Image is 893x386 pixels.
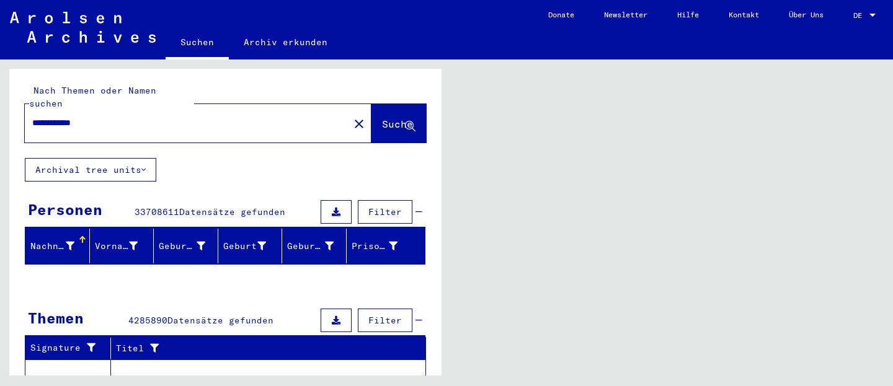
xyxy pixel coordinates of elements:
div: Geburt‏ [223,240,267,253]
span: DE [853,11,867,20]
span: Filter [368,315,402,326]
div: Vorname [95,236,154,256]
mat-header-cell: Geburt‏ [218,229,283,263]
button: Suche [371,104,426,143]
div: Themen [28,307,84,329]
span: Datensätze gefunden [179,206,285,217]
mat-header-cell: Geburtsdatum [282,229,347,263]
div: Prisoner # [352,236,414,256]
span: Suche [382,118,413,130]
button: Filter [358,200,412,224]
span: 4285890 [128,315,167,326]
div: Nachname [30,240,74,253]
div: Personen [28,198,102,221]
div: Geburtsname [159,236,221,256]
div: Signature [30,338,113,358]
button: Filter [358,309,412,332]
div: Geburtsname [159,240,205,253]
div: Geburt‏ [223,236,282,256]
mat-header-cell: Geburtsname [154,229,218,263]
div: Titel [116,338,414,358]
mat-header-cell: Nachname [25,229,90,263]
div: Geburtsdatum [287,236,349,256]
img: Arolsen_neg.svg [10,12,156,43]
div: Signature [30,341,101,354]
div: Vorname [95,240,138,253]
mat-header-cell: Prisoner # [347,229,425,263]
button: Clear [347,111,371,136]
div: Nachname [30,236,90,256]
span: 33708611 [135,206,179,217]
div: Geburtsdatum [287,240,334,253]
a: Suchen [166,27,229,59]
button: Archival tree units [25,158,156,182]
div: Prisoner # [352,240,398,253]
div: Titel [116,342,401,355]
a: Archiv erkunden [229,27,342,57]
mat-header-cell: Vorname [90,229,154,263]
span: Datensätze gefunden [167,315,273,326]
mat-label: Nach Themen oder Namen suchen [29,85,156,109]
span: Filter [368,206,402,217]
mat-icon: close [352,116,367,131]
